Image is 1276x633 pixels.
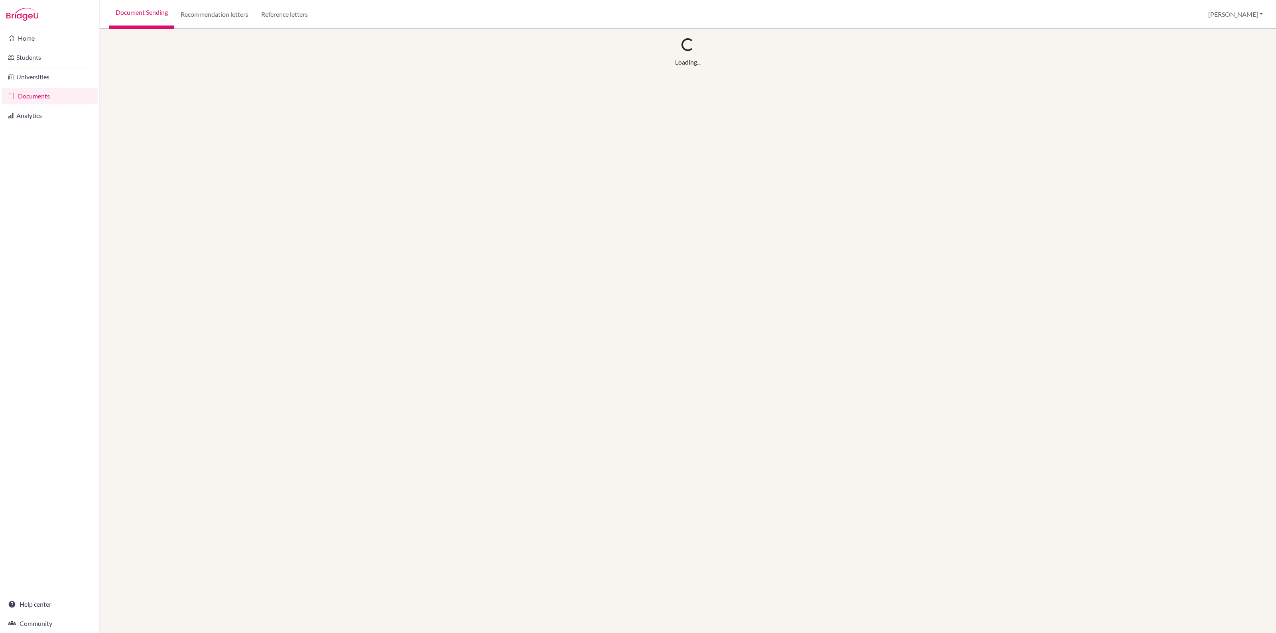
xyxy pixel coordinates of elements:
a: Home [2,30,98,46]
img: Bridge-U [6,8,38,21]
a: Universities [2,69,98,85]
a: Community [2,615,98,631]
a: Analytics [2,108,98,124]
div: Loading... [675,57,701,67]
button: [PERSON_NAME] [1205,7,1266,22]
a: Documents [2,88,98,104]
a: Help center [2,596,98,612]
a: Students [2,49,98,65]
